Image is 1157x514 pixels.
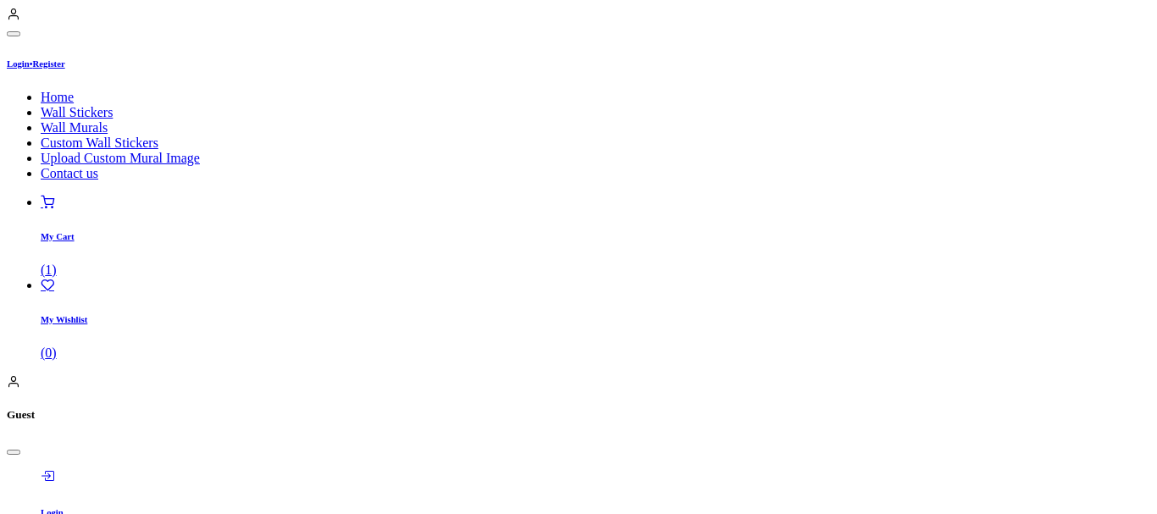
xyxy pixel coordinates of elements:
span: Upload Custom Mural Image [41,151,200,165]
h6: My Wishlist [41,314,1150,324]
span: Wall Murals [41,120,108,135]
h6: My Cart [41,231,1150,241]
button: Close [7,450,20,455]
span: ( ) [41,263,57,277]
span: Custom Wall Stickers [41,135,158,150]
span: 0 [45,345,52,360]
span: Home [41,90,74,104]
a: LoginRegister [7,58,65,69]
span: • [30,58,33,69]
span: ( ) [41,345,57,360]
button: Close [7,31,20,36]
span: 1 [45,263,52,277]
span: Contact us [41,166,98,180]
h5: Guest [7,408,1150,422]
span: Wall Stickers [41,105,113,119]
